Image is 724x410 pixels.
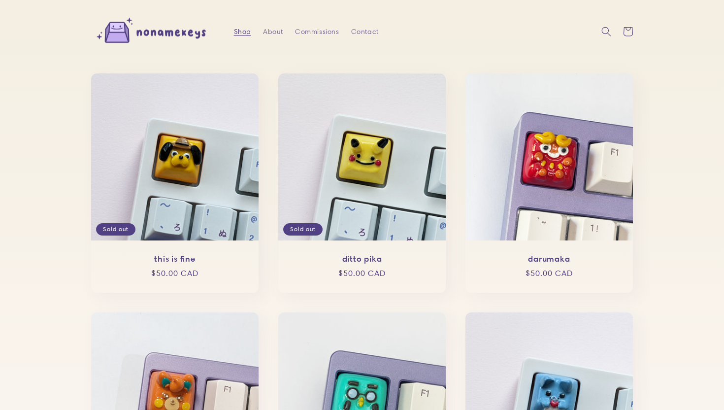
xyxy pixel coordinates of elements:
a: About [257,21,289,42]
a: Contact [345,21,385,42]
a: Commissions [289,21,345,42]
a: ditto pika [288,254,436,264]
span: Shop [234,27,251,36]
img: nonamekeys [91,14,214,50]
span: About [263,27,283,36]
a: darumaka [475,254,623,264]
span: Commissions [295,27,339,36]
summary: Search [595,21,617,42]
a: Shop [228,21,257,42]
span: Contact [351,27,379,36]
a: this is fine [101,254,249,264]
